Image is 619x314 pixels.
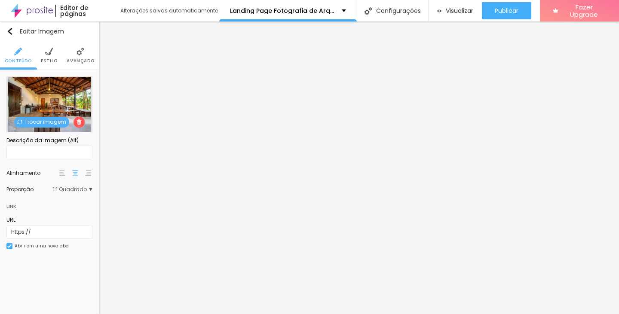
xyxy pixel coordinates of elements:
img: view-1.svg [437,7,441,15]
span: Trocar imagem [14,117,69,128]
img: paragraph-center-align.svg [72,170,78,176]
div: URL [6,216,92,224]
span: 1:1 Quadrado [53,187,92,192]
div: Abrir em uma nova aba [15,244,69,248]
img: Icone [45,48,53,55]
span: Avançado [67,59,94,63]
img: Icone [14,48,22,55]
span: Visualizar [446,7,473,14]
button: Publicar [482,2,531,19]
span: Conteúdo [5,59,32,63]
img: Icone [7,244,12,248]
p: Landing Page Fotografia de Arquitetura [230,8,335,14]
div: Editor de páginas [55,5,112,17]
button: Visualizar [429,2,482,19]
span: Fazer Upgrade [562,3,606,18]
span: Publicar [495,7,518,14]
div: Link [6,196,92,212]
div: Link [6,201,16,211]
img: Icone [77,119,82,125]
img: Icone [6,28,13,35]
img: Icone [77,48,84,55]
div: Descrição da imagem (Alt) [6,137,92,144]
img: paragraph-left-align.svg [59,170,65,176]
div: Proporção [6,187,53,192]
img: Icone [365,7,372,15]
iframe: Editor [99,21,619,314]
div: Alinhamento [6,171,58,176]
img: paragraph-right-align.svg [85,170,91,176]
img: Icone [17,119,22,125]
div: Alterações salvas automaticamente [120,8,219,13]
span: Estilo [41,59,58,63]
div: Editar Imagem [6,28,64,35]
